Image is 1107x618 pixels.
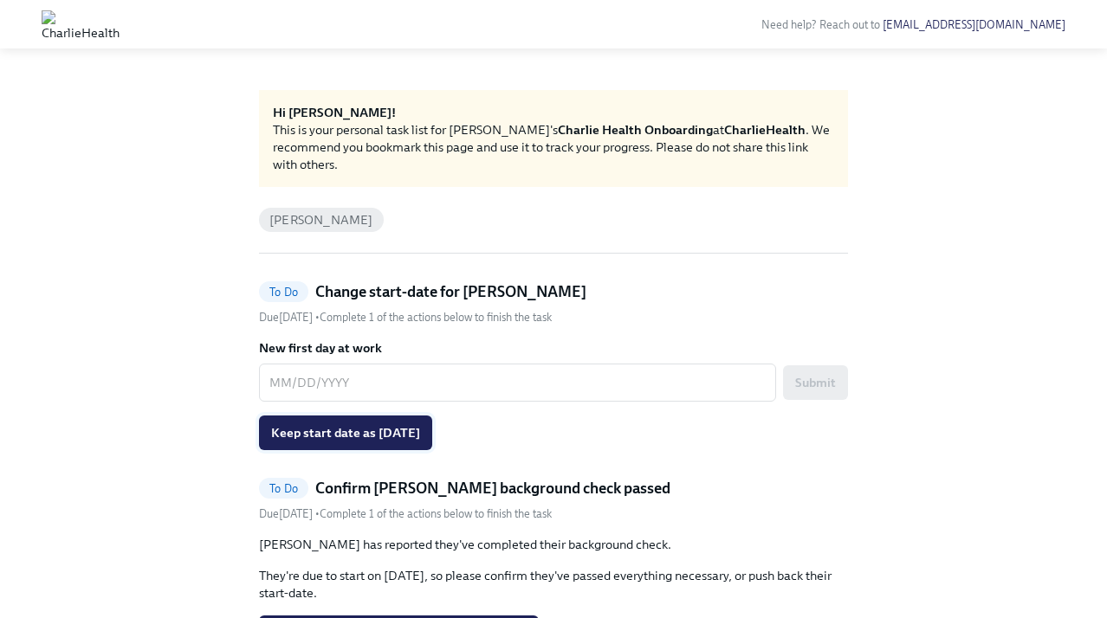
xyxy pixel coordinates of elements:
span: Thursday, September 18th 2025, 10:00 am [259,311,315,324]
span: To Do [259,482,308,495]
strong: Charlie Health Onboarding [558,122,713,138]
p: [PERSON_NAME] has reported they've completed their background check. [259,536,848,553]
span: Keep start date as [DATE] [271,424,420,441]
strong: CharlieHealth [724,122,806,138]
a: [EMAIL_ADDRESS][DOMAIN_NAME] [883,18,1065,31]
span: To Do [259,286,308,299]
a: To DoConfirm [PERSON_NAME] background check passedDue[DATE] •Complete 1 of the actions below to f... [259,478,848,522]
div: • Complete 1 of the actions below to finish the task [259,505,552,522]
span: Thursday, September 18th 2025, 10:00 am [259,507,315,520]
div: • Complete 1 of the actions below to finish the task [259,309,552,325]
strong: Hi [PERSON_NAME]! [273,105,396,120]
span: [PERSON_NAME] [259,214,384,227]
label: New first day at work [259,339,848,357]
div: This is your personal task list for [PERSON_NAME]'s at . We recommend you bookmark this page and ... [273,121,834,173]
button: Keep start date as [DATE] [259,415,432,450]
img: CharlieHealth [42,10,120,38]
span: Need help? Reach out to [761,18,1065,31]
h5: Confirm [PERSON_NAME] background check passed [315,478,670,499]
h5: Change start-date for [PERSON_NAME] [315,281,586,302]
p: They're due to start on [DATE], so please confirm they've passed everything necessary, or push ba... [259,567,848,602]
a: To DoChange start-date for [PERSON_NAME]Due[DATE] •Complete 1 of the actions below to finish the ... [259,281,848,325]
